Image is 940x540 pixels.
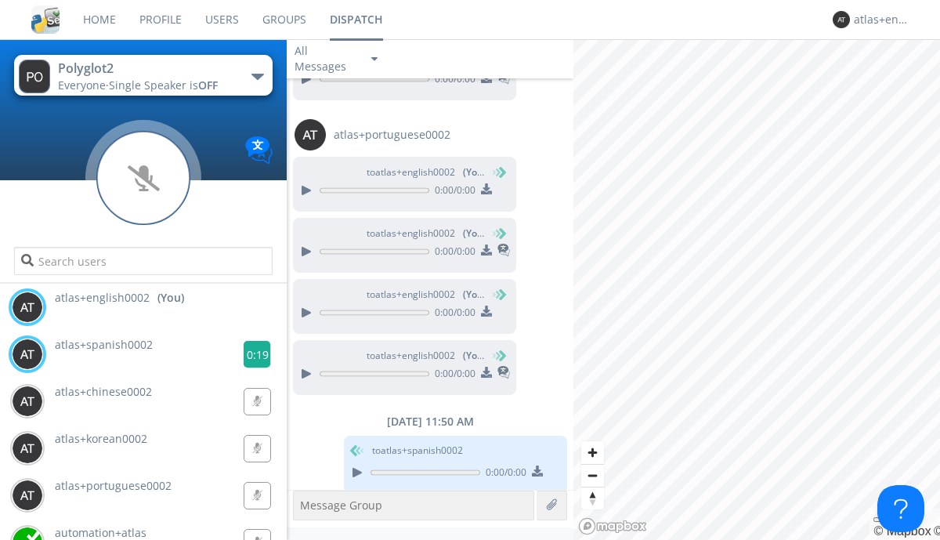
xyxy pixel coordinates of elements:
span: This is a translated message [497,364,510,384]
img: 373638.png [12,480,43,511]
span: This is a translated message [497,241,510,262]
div: [DATE] 11:50 AM [287,414,573,429]
div: atlas+english0002 [854,12,913,27]
img: 373638.png [19,60,50,93]
span: atlas+portuguese0002 [334,127,450,143]
span: (You) [463,227,486,240]
a: Mapbox logo [578,517,647,535]
img: translated-message [497,366,510,379]
span: (You) [463,288,486,301]
div: (You) [157,290,184,306]
span: 0:00 / 0:00 [429,183,475,201]
div: Polyglot2 [58,60,234,78]
span: 0:00 / 0:00 [429,306,475,323]
img: caret-down-sm.svg [371,57,378,61]
span: (You) [463,165,486,179]
button: Zoom out [581,464,604,487]
button: Reset bearing to north [581,487,604,509]
button: Toggle attribution [873,517,886,522]
input: Search users [14,247,272,275]
img: download media button [481,367,492,378]
span: atlas+chinese0002 [55,384,152,399]
button: Polyglot2Everyone·Single Speaker isOFF [14,55,272,96]
img: 373638.png [12,386,43,417]
div: Everyone · [58,78,234,93]
span: to atlas+english0002 [367,288,484,302]
img: 373638.png [12,433,43,464]
img: download media button [481,183,492,194]
img: 373638.png [295,119,326,150]
div: All Messages [295,43,357,74]
img: download media button [532,466,543,477]
span: Single Speaker is [109,78,218,92]
button: Zoom in [581,441,604,464]
span: to atlas+english0002 [367,165,484,179]
iframe: Toggle Customer Support [877,485,924,532]
span: (You) [463,349,486,362]
span: atlas+spanish0002 [55,337,153,352]
img: download media button [481,306,492,317]
span: This is a translated message [497,69,510,89]
img: 373638.png [12,292,43,323]
span: atlas+korean0002 [55,431,147,446]
img: translated-message [497,244,510,256]
img: 373638.png [833,11,850,28]
span: atlas+portuguese0002 [55,478,172,493]
img: Translation enabled [245,136,273,164]
span: OFF [198,78,218,92]
span: 0:00 / 0:00 [480,466,526,483]
img: cddb5a64eb264b2086981ab96f4c1ba7 [31,5,60,34]
span: 0:00 / 0:00 [429,367,475,384]
span: automation+atlas [55,525,146,540]
span: to atlas+english0002 [367,227,484,241]
span: atlas+english0002 [55,290,150,306]
span: to atlas+spanish0002 [372,444,463,458]
span: to atlas+english0002 [367,349,484,363]
span: Zoom out [581,465,604,487]
a: Mapbox [873,524,931,538]
img: 373638.png [12,339,43,370]
span: 0:00 / 0:00 [429,72,475,89]
img: download media button [481,245,492,256]
span: 0:00 / 0:00 [429,245,475,262]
